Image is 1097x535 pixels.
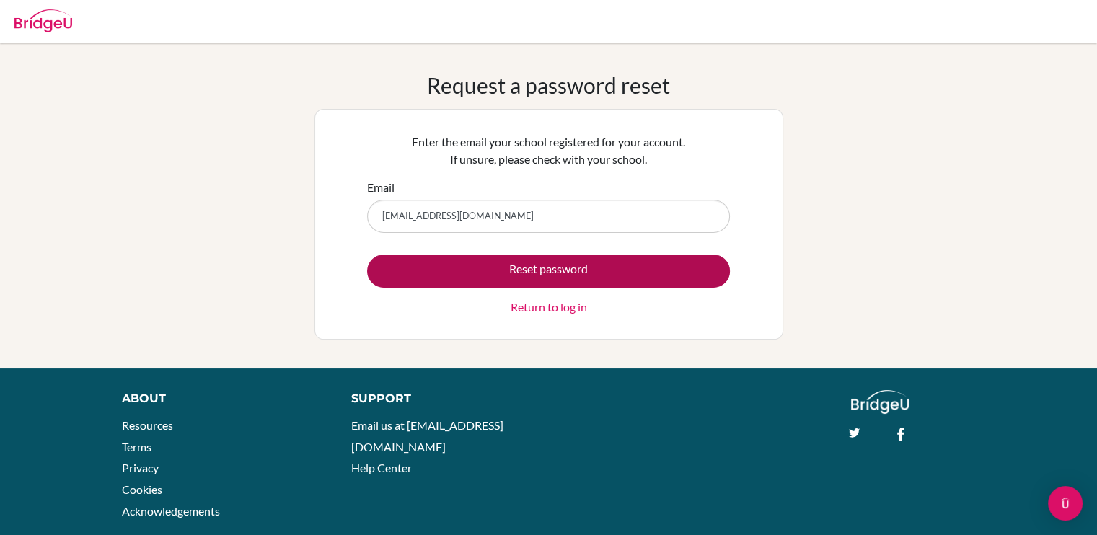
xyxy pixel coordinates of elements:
[511,299,587,316] a: Return to log in
[122,504,220,518] a: Acknowledgements
[351,418,503,454] a: Email us at [EMAIL_ADDRESS][DOMAIN_NAME]
[1048,486,1083,521] div: Open Intercom Messenger
[351,390,533,407] div: Support
[427,72,670,98] h1: Request a password reset
[367,179,395,196] label: Email
[367,255,730,288] button: Reset password
[351,461,412,474] a: Help Center
[122,418,173,432] a: Resources
[122,440,151,454] a: Terms
[122,482,162,496] a: Cookies
[122,461,159,474] a: Privacy
[367,133,730,168] p: Enter the email your school registered for your account. If unsure, please check with your school.
[851,390,909,414] img: logo_white@2x-f4f0deed5e89b7ecb1c2cc34c3e3d731f90f0f143d5ea2071677605dd97b5244.png
[122,390,319,407] div: About
[14,9,72,32] img: Bridge-U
